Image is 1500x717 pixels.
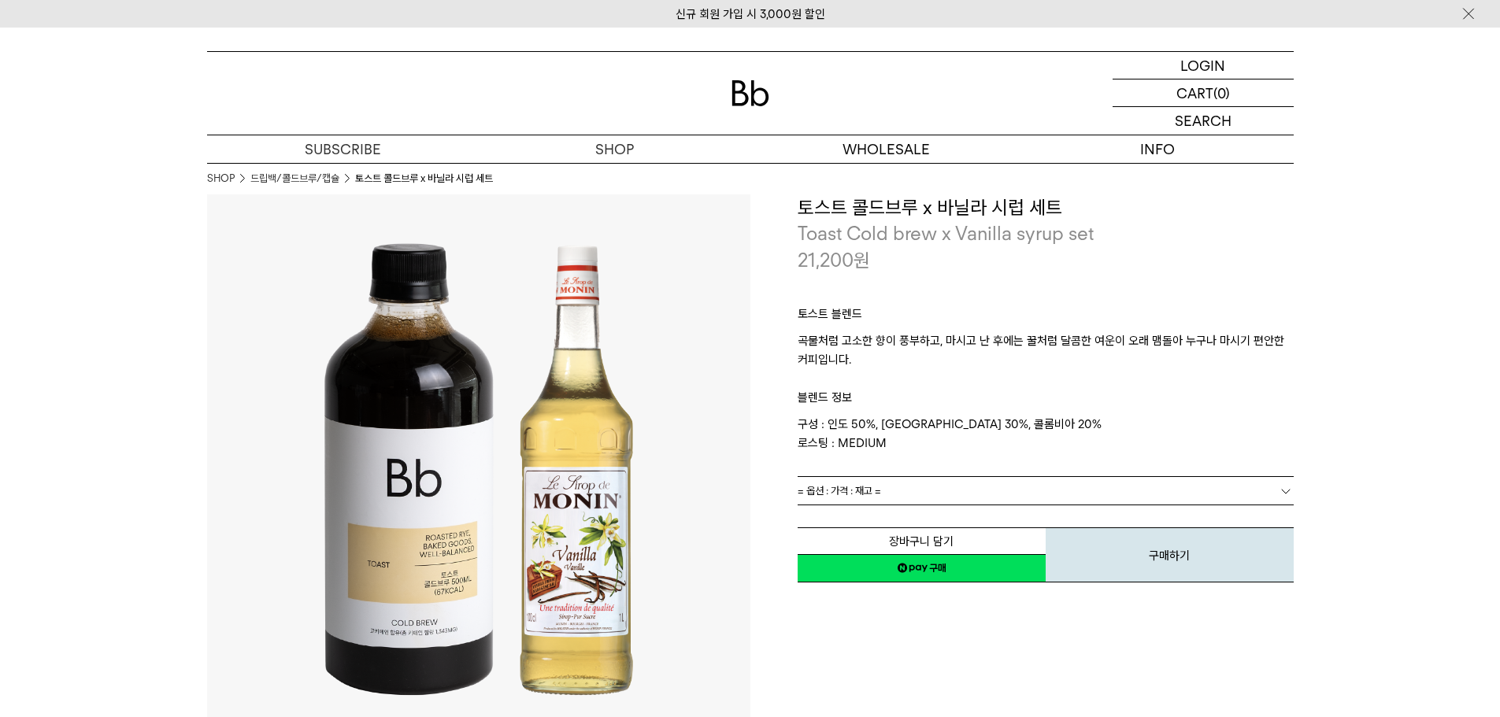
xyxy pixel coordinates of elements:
[207,135,479,163] a: SUBSCRIBE
[798,220,1294,247] p: Toast Cold brew x Vanilla syrup set
[1180,52,1225,79] p: LOGIN
[798,527,1046,555] button: 장바구니 담기
[1175,107,1231,135] p: SEARCH
[1113,52,1294,79] a: LOGIN
[798,554,1046,582] a: 새창
[1113,79,1294,107] a: CART (0)
[798,369,1294,415] p: 블렌드 정보
[798,477,881,504] span: = 옵션 : 가격 : 재고 =
[479,135,750,163] a: SHOP
[1213,79,1230,106] p: (0)
[798,331,1294,369] p: 곡물처럼 고소한 향이 풍부하고, 마시고 난 후에는 꿀처럼 달콤한 여운이 오래 맴돌아 누구나 마시기 편안한 커피입니다.
[798,194,1294,221] h3: 토스트 콜드브루 x 바닐라 시럽 세트
[250,171,339,187] a: 드립백/콜드브루/캡슐
[1022,135,1294,163] p: INFO
[676,7,825,21] a: 신규 회원 가입 시 3,000원 할인
[1176,79,1213,106] p: CART
[207,171,235,187] a: SHOP
[798,247,870,274] p: 21,200
[854,249,870,272] span: 원
[731,80,769,106] img: 로고
[798,305,1294,331] p: 토스트 블렌드
[355,171,493,187] li: 토스트 콜드브루 x 바닐라 시럽 세트
[750,135,1022,163] p: WHOLESALE
[798,415,1294,453] p: 구성 : 인도 50%, [GEOGRAPHIC_DATA] 30%, 콜롬비아 20% 로스팅 : MEDIUM
[1046,527,1294,582] button: 구매하기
